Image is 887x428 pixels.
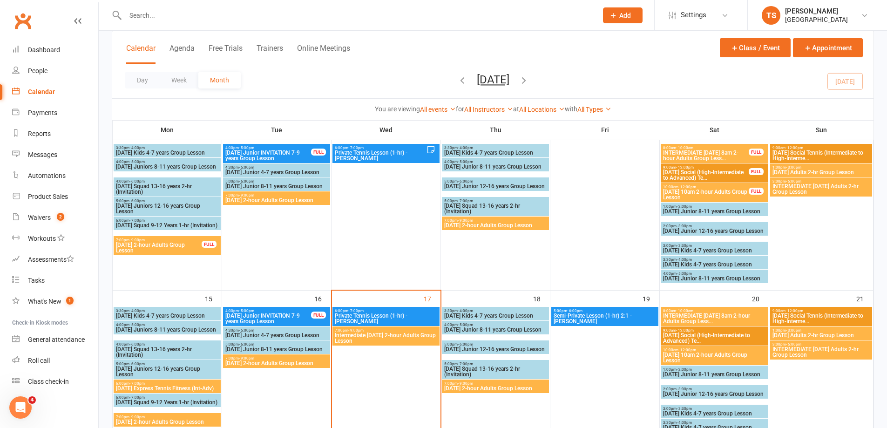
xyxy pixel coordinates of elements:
button: Agenda [169,44,195,64]
div: Dashboard [28,46,60,54]
span: - 5:00pm [786,179,801,183]
a: Reports [12,123,98,144]
span: [DATE] Adults 2-hr Group Lesson [772,170,870,175]
button: Add [603,7,643,23]
div: FULL [202,241,217,248]
button: [DATE] [477,73,509,86]
span: [DATE] Juniors 12-16 years Group Lesson [115,203,219,214]
th: Sat [660,120,769,140]
span: - 3:00pm [786,165,801,170]
div: 19 [643,291,659,306]
th: Thu [441,120,550,140]
span: 6:00pm [334,309,438,313]
span: [DATE] 10am 2-hour Adults Group Lesson [663,189,749,200]
span: 1:00pm [772,165,870,170]
span: [DATE] Junior INVITATION 7-9 years Group Lesson [225,150,311,161]
span: 5:00pm [553,309,657,313]
span: 9:00am [663,328,766,333]
span: - 3:00pm [677,387,692,391]
span: 7:00pm [115,415,219,419]
span: [DATE] Social (High-Intermediate to Advanced) Te... [663,333,766,344]
span: - 10:00am [676,146,693,150]
span: [DATE] Junior 4-7 years Group Lesson [225,333,328,338]
span: Settings [681,5,706,26]
div: Roll call [28,357,50,364]
span: [DATE] 2-hour Adults Group Lesson [444,386,547,391]
strong: for [456,105,464,113]
span: INTERMEDIATE [DATE] Adults 2-hr Group Lesson [772,183,870,195]
span: 3:30pm [444,146,547,150]
div: FULL [749,188,764,195]
span: 5:00pm [225,179,328,183]
span: - 6:00pm [239,342,254,346]
span: - 6:00pm [129,342,145,346]
span: [DATE] 2-hour Adults Group Lesson [115,419,219,425]
span: - 5:00pm [458,160,473,164]
span: [DATE] Juniors 12-16 years Group Lesson [115,366,219,377]
span: - 6:00pm [129,179,145,183]
a: All Instructors [464,106,513,113]
span: 1 [66,297,74,305]
span: 4:30pm [225,165,328,170]
span: 7:00pm [225,193,328,197]
span: 3:30pm [444,309,547,313]
div: TS [762,6,780,25]
span: - 9:00pm [348,328,364,333]
span: - 3:00pm [677,224,692,228]
span: [DATE] Social (High-Intermediate to Advanced) Te... [663,170,749,181]
span: [DATE] Junior 4-7 years Group Lesson [225,170,328,175]
span: - 4:00pm [129,146,145,150]
span: 4:00pm [115,323,219,327]
span: 3:00pm [772,342,870,346]
button: Month [198,72,241,88]
span: [DATE] Junior 8-11 years Group Lesson [444,164,547,170]
span: - 2:00pm [677,367,692,372]
span: 6:00pm [115,395,219,400]
span: 4:00pm [225,309,311,313]
span: [DATE] Junior 12-16 years Group Lesson [663,228,766,234]
span: 4:00pm [115,179,219,183]
span: 1:00pm [663,204,766,209]
div: Workouts [28,235,56,242]
span: [DATE] 2-hour Adults Group Lesson [225,360,328,366]
button: Week [160,72,198,88]
div: Class check-in [28,378,69,385]
a: Calendar [12,82,98,102]
span: - 7:00pm [348,146,364,150]
span: [DATE] Junior 8-11 years Group Lesson [663,372,766,377]
span: - 12:00pm [785,146,803,150]
span: [DATE] 2-hour Adults Group Lesson [444,223,547,228]
span: [DATE] Junior 8-11 years Group Lesson [444,327,547,333]
span: - 6:00pm [129,199,145,203]
span: 2:00pm [663,387,766,391]
a: All events [420,106,456,113]
span: - 10:00am [676,309,693,313]
a: Roll call [12,350,98,371]
span: - 4:00pm [677,421,692,425]
span: - 6:00pm [458,342,473,346]
strong: You are viewing [375,105,420,113]
div: 20 [752,291,769,306]
div: 15 [205,291,222,306]
a: Automations [12,165,98,186]
span: - 7:00pm [458,199,473,203]
strong: with [565,105,577,113]
span: [DATE] Adults 2-hr Group Lesson [772,333,870,338]
span: - 6:00pm [567,309,582,313]
span: [DATE] Squad 9-12 Years 1-hr (Invitation) [115,400,219,405]
span: 7:00pm [115,238,202,242]
span: [DATE] Kids 4-7 years Group Lesson [115,313,219,319]
a: Dashboard [12,40,98,61]
span: [DATE] Squad 13-16 years 2-hr (Invitation) [444,366,547,377]
div: Product Sales [28,193,68,200]
th: Fri [550,120,660,140]
div: Automations [28,172,66,179]
span: - 9:00pm [239,356,254,360]
div: Tasks [28,277,45,284]
span: [DATE] Social Tennis (Intermediate to High-Interme... [772,313,870,324]
span: INTERMEDIATE [DATE] Adults 2-hr Group Lesson [772,346,870,358]
iframe: Intercom live chat [9,396,32,419]
span: - 3:30pm [677,244,692,248]
div: 18 [533,291,550,306]
span: 9:00am [772,309,870,313]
